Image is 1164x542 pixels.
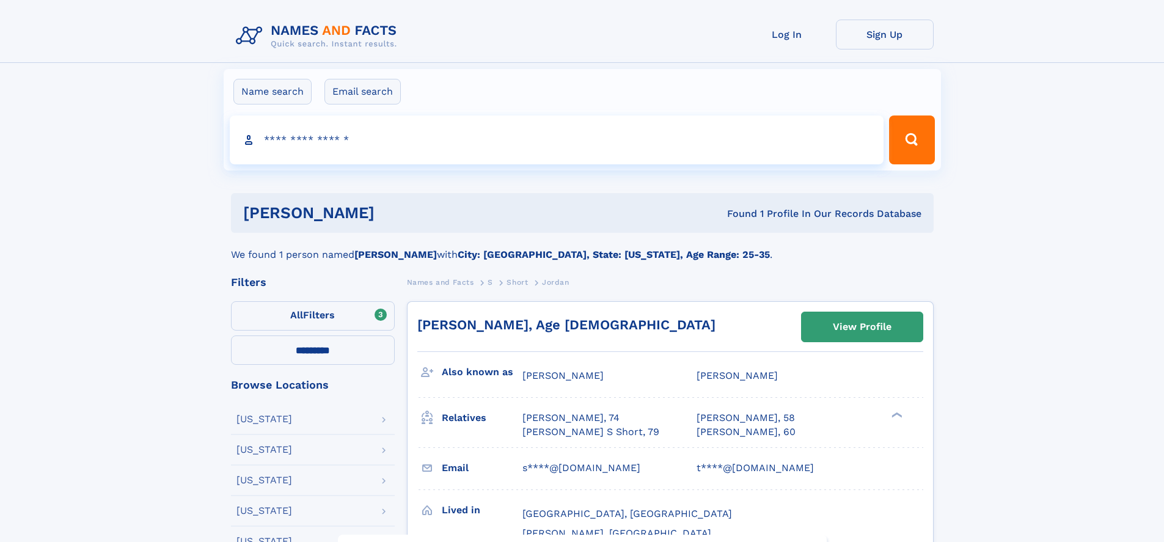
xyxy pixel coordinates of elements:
[231,277,395,288] div: Filters
[522,411,620,425] a: [PERSON_NAME], 74
[236,475,292,485] div: [US_STATE]
[507,278,528,287] span: Short
[231,233,934,262] div: We found 1 person named with .
[442,362,522,383] h3: Also known as
[889,115,934,164] button: Search Button
[522,370,604,381] span: [PERSON_NAME]
[231,379,395,390] div: Browse Locations
[507,274,528,290] a: Short
[231,20,407,53] img: Logo Names and Facts
[697,370,778,381] span: [PERSON_NAME]
[236,445,292,455] div: [US_STATE]
[236,414,292,424] div: [US_STATE]
[522,508,732,519] span: [GEOGRAPHIC_DATA], [GEOGRAPHIC_DATA]
[354,249,437,260] b: [PERSON_NAME]
[551,207,921,221] div: Found 1 Profile In Our Records Database
[802,312,923,342] a: View Profile
[522,425,659,439] a: [PERSON_NAME] S Short, 79
[231,301,395,331] label: Filters
[488,274,493,290] a: S
[738,20,836,49] a: Log In
[458,249,770,260] b: City: [GEOGRAPHIC_DATA], State: [US_STATE], Age Range: 25-35
[442,458,522,478] h3: Email
[442,500,522,521] h3: Lived in
[290,309,303,321] span: All
[888,411,903,419] div: ❯
[697,411,795,425] a: [PERSON_NAME], 58
[542,278,569,287] span: Jordan
[833,313,891,341] div: View Profile
[243,205,551,221] h1: [PERSON_NAME]
[233,79,312,104] label: Name search
[236,506,292,516] div: [US_STATE]
[522,527,711,539] span: [PERSON_NAME], [GEOGRAPHIC_DATA]
[407,274,474,290] a: Names and Facts
[324,79,401,104] label: Email search
[230,115,884,164] input: search input
[836,20,934,49] a: Sign Up
[488,278,493,287] span: S
[442,408,522,428] h3: Relatives
[697,425,796,439] a: [PERSON_NAME], 60
[417,317,716,332] a: [PERSON_NAME], Age [DEMOGRAPHIC_DATA]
